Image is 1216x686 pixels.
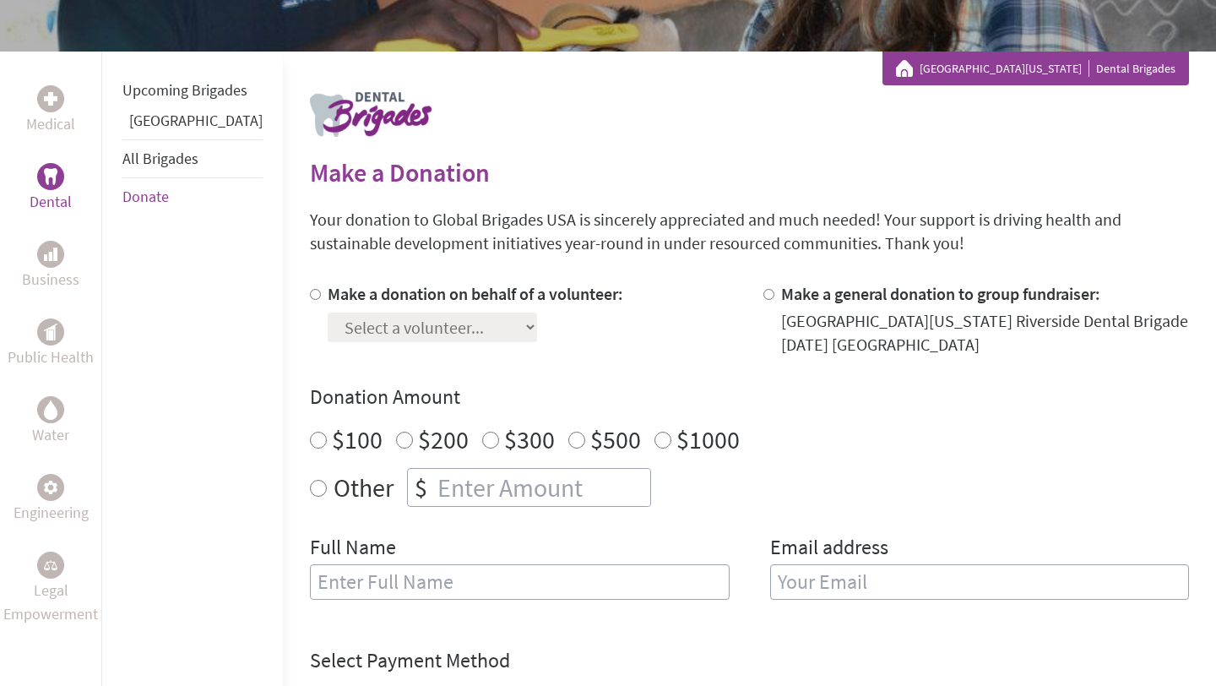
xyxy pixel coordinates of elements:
p: Engineering [14,501,89,525]
img: Medical [44,92,57,106]
div: Water [37,396,64,423]
a: DentalDental [30,163,72,214]
label: $1000 [676,423,740,455]
p: Legal Empowerment [3,579,98,626]
div: $ [408,469,434,506]
img: Business [44,248,57,261]
div: Dental [37,163,64,190]
input: Enter Amount [434,469,650,506]
label: Make a general donation to group fundraiser: [781,283,1100,304]
a: BusinessBusiness [22,241,79,291]
label: $500 [590,423,641,455]
h4: Select Payment Method [310,647,1189,674]
label: $100 [332,423,383,455]
img: Dental [44,168,57,184]
a: [GEOGRAPHIC_DATA] [129,111,263,130]
label: Email address [770,534,888,564]
label: Make a donation on behalf of a volunteer: [328,283,623,304]
label: $300 [504,423,555,455]
label: Full Name [310,534,396,564]
li: Upcoming Brigades [122,72,263,109]
p: Your donation to Global Brigades USA is sincerely appreciated and much needed! Your support is dr... [310,208,1189,255]
a: Public HealthPublic Health [8,318,94,369]
img: logo-dental.png [310,92,432,137]
li: All Brigades [122,139,263,178]
li: Guatemala [122,109,263,139]
input: Your Email [770,564,1190,600]
img: Public Health [44,324,57,340]
p: Medical [26,112,75,136]
a: [GEOGRAPHIC_DATA][US_STATE] [920,60,1089,77]
p: Public Health [8,346,94,369]
div: Dental Brigades [896,60,1175,77]
a: Upcoming Brigades [122,80,247,100]
a: Legal EmpowermentLegal Empowerment [3,552,98,626]
p: Dental [30,190,72,214]
img: Engineering [44,481,57,494]
label: Other [334,468,394,507]
input: Enter Full Name [310,564,730,600]
img: Legal Empowerment [44,560,57,570]
h4: Donation Amount [310,384,1189,411]
a: WaterWater [32,396,69,447]
div: Engineering [37,474,64,501]
div: Public Health [37,318,64,346]
a: All Brigades [122,149,198,168]
a: Donate [122,187,169,206]
p: Water [32,423,69,447]
li: Donate [122,178,263,215]
h2: Make a Donation [310,157,1189,188]
a: MedicalMedical [26,85,75,136]
label: $200 [418,423,469,455]
div: [GEOGRAPHIC_DATA][US_STATE] Riverside Dental Brigade [DATE] [GEOGRAPHIC_DATA] [781,309,1190,357]
p: Business [22,268,79,291]
div: Legal Empowerment [37,552,64,579]
div: Medical [37,85,64,112]
div: Business [37,241,64,268]
img: Water [44,400,57,419]
a: EngineeringEngineering [14,474,89,525]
